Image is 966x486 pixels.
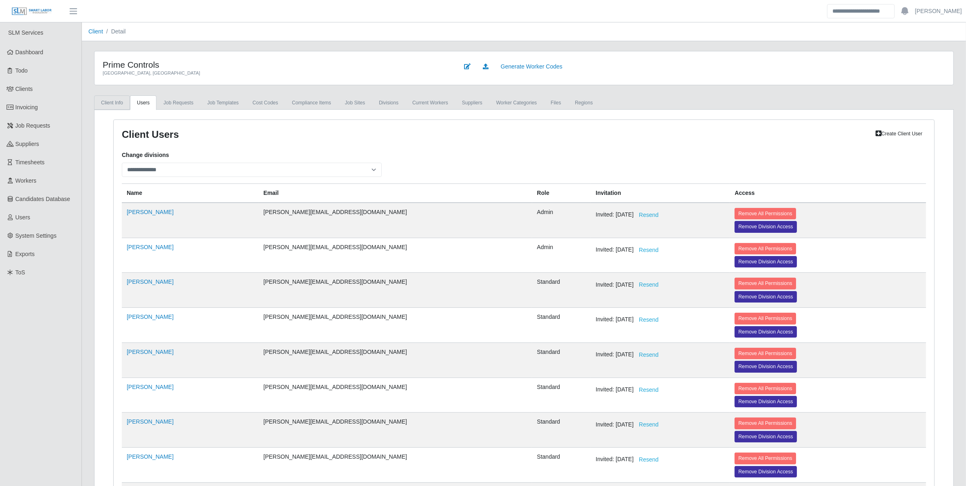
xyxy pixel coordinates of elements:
td: Standard [532,342,591,378]
a: Generate Worker Codes [495,60,568,74]
span: Invited: [DATE] [596,421,664,428]
button: Remove Division Access [735,291,797,303]
a: job sites [338,95,372,110]
td: [PERSON_NAME][EMAIL_ADDRESS][DOMAIN_NAME] [259,342,532,378]
button: Remove All Permissions [735,453,796,464]
h4: Client Users [122,128,450,141]
td: [PERSON_NAME][EMAIL_ADDRESS][DOMAIN_NAME] [259,273,532,308]
th: Role [532,183,591,203]
button: Resend [634,383,664,397]
span: Invited: [DATE] [596,281,664,288]
td: Standard [532,448,591,483]
input: Search [827,4,895,18]
button: Remove All Permissions [735,278,796,289]
button: Resend [634,243,664,257]
button: Resend [634,313,664,327]
h4: Prime Controls [103,60,447,70]
span: System Settings [15,232,57,239]
a: Divisions [372,95,405,110]
a: Files [544,95,568,110]
a: cost codes [246,95,285,110]
a: Worker Categories [489,95,544,110]
a: [PERSON_NAME] [127,244,174,250]
a: Job Requests [156,95,200,110]
span: Invited: [DATE] [596,316,664,323]
a: Compliance Items [285,95,338,110]
a: Current Workers [405,95,455,110]
a: [PERSON_NAME] [127,453,174,460]
span: Dashboard [15,49,44,55]
li: Detail [103,27,126,36]
th: Access [730,183,926,203]
button: Remove All Permissions [735,348,796,359]
td: [PERSON_NAME][EMAIL_ADDRESS][DOMAIN_NAME] [259,378,532,413]
span: Job Requests [15,122,51,129]
span: Candidates Database [15,196,70,202]
td: Admin [532,238,591,273]
a: Client [88,28,103,35]
button: Resend [634,453,664,467]
button: Remove All Permissions [735,383,796,394]
button: Remove Division Access [735,396,797,407]
span: Users [15,214,31,221]
button: Remove All Permissions [735,313,796,324]
img: SLM Logo [11,7,52,16]
a: [PERSON_NAME] [127,209,174,215]
td: [PERSON_NAME][EMAIL_ADDRESS][DOMAIN_NAME] [259,238,532,273]
a: [PERSON_NAME] [127,349,174,355]
label: Change divisions [122,151,169,159]
span: Invoicing [15,104,38,110]
button: Remove All Permissions [735,418,796,429]
a: Suppliers [455,95,489,110]
a: Create Client User [872,128,926,139]
a: [PERSON_NAME] [915,7,962,15]
span: Suppliers [15,141,39,147]
td: Admin [532,203,591,238]
div: [GEOGRAPHIC_DATA], [GEOGRAPHIC_DATA] [103,70,447,77]
button: Remove Division Access [735,326,797,338]
span: Timesheets [15,159,45,166]
td: Standard [532,308,591,343]
span: Exports [15,251,35,257]
button: Remove Division Access [735,256,797,267]
button: Resend [634,418,664,432]
a: Users [130,95,156,110]
button: Resend [634,348,664,362]
td: [PERSON_NAME][EMAIL_ADDRESS][DOMAIN_NAME] [259,203,532,238]
button: Remove Division Access [735,361,797,372]
a: Job Templates [200,95,246,110]
span: SLM Services [8,29,43,36]
button: Resend [634,278,664,292]
td: Standard [532,378,591,413]
td: [PERSON_NAME][EMAIL_ADDRESS][DOMAIN_NAME] [259,413,532,448]
button: Remove Division Access [735,431,797,442]
button: Remove All Permissions [735,208,796,219]
span: Invited: [DATE] [596,211,664,218]
td: [PERSON_NAME][EMAIL_ADDRESS][DOMAIN_NAME] [259,308,532,343]
span: Invited: [DATE] [596,456,664,462]
td: Standard [532,413,591,448]
th: Invitation [591,183,730,203]
a: Regions [568,95,600,110]
td: [PERSON_NAME][EMAIL_ADDRESS][DOMAIN_NAME] [259,448,532,483]
span: Clients [15,86,33,92]
a: [PERSON_NAME] [127,384,174,390]
span: Todo [15,67,28,74]
span: Workers [15,177,37,184]
button: Remove Division Access [735,221,797,232]
span: ToS [15,269,25,276]
a: [PERSON_NAME] [127,314,174,320]
a: [PERSON_NAME] [127,418,174,425]
a: [PERSON_NAME] [127,278,174,285]
button: Resend [634,208,664,222]
span: Invited: [DATE] [596,386,664,393]
th: Name [122,183,259,203]
a: Client Info [94,95,130,110]
th: Email [259,183,532,203]
td: Standard [532,273,591,308]
button: Remove Division Access [735,466,797,477]
span: Invited: [DATE] [596,246,664,253]
button: Remove All Permissions [735,243,796,254]
span: Invited: [DATE] [596,351,664,358]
